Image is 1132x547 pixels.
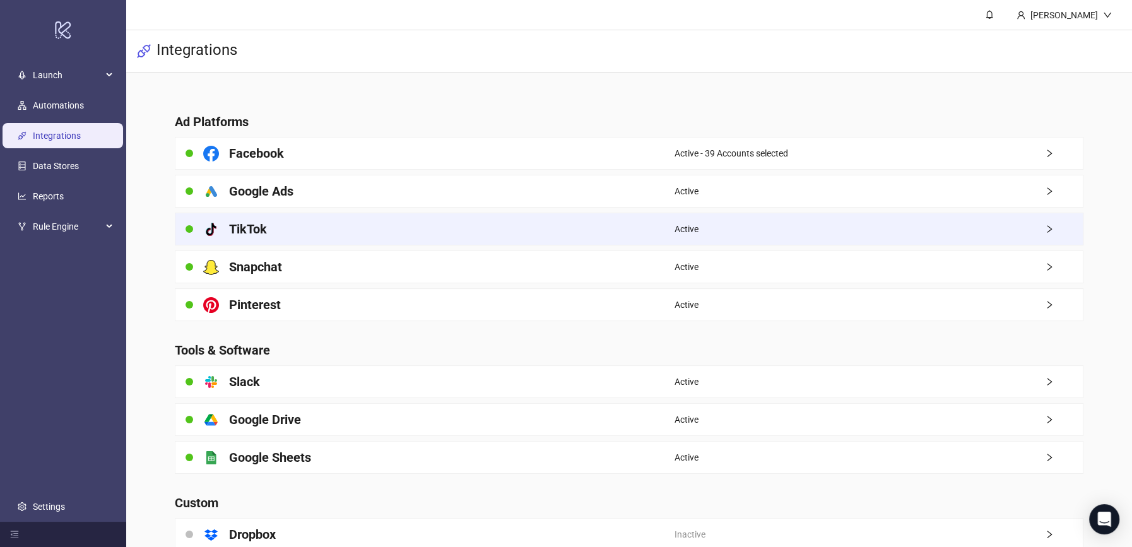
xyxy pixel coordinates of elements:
[33,161,79,171] a: Data Stores
[1045,262,1083,271] span: right
[675,146,788,160] span: Active - 39 Accounts selected
[10,530,19,539] span: menu-fold
[33,502,65,512] a: Settings
[175,175,1083,208] a: Google AdsActiveright
[18,222,27,231] span: fork
[33,191,64,201] a: Reports
[985,10,994,19] span: bell
[175,441,1083,474] a: Google SheetsActiveright
[33,214,102,239] span: Rule Engine
[229,296,281,314] h4: Pinterest
[675,375,699,389] span: Active
[175,250,1083,283] a: SnapchatActiveright
[1089,504,1119,534] div: Open Intercom Messenger
[1045,187,1083,196] span: right
[1045,415,1083,424] span: right
[156,40,237,62] h3: Integrations
[175,341,1083,359] h4: Tools & Software
[229,144,284,162] h4: Facebook
[675,184,699,198] span: Active
[229,182,293,200] h4: Google Ads
[675,413,699,426] span: Active
[1045,453,1083,462] span: right
[1025,8,1103,22] div: [PERSON_NAME]
[175,213,1083,245] a: TikTokActiveright
[1017,11,1025,20] span: user
[675,260,699,274] span: Active
[33,62,102,88] span: Launch
[229,411,301,428] h4: Google Drive
[175,494,1083,512] h4: Custom
[1045,377,1083,386] span: right
[229,373,260,391] h4: Slack
[229,449,311,466] h4: Google Sheets
[175,403,1083,436] a: Google DriveActiveright
[1045,149,1083,158] span: right
[1045,225,1083,233] span: right
[675,298,699,312] span: Active
[229,526,276,543] h4: Dropbox
[175,137,1083,170] a: FacebookActive - 39 Accounts selectedright
[1045,530,1083,539] span: right
[229,258,282,276] h4: Snapchat
[1045,300,1083,309] span: right
[675,527,705,541] span: Inactive
[675,450,699,464] span: Active
[675,222,699,236] span: Active
[175,288,1083,321] a: PinterestActiveright
[175,365,1083,398] a: SlackActiveright
[136,44,151,59] span: api
[33,100,84,110] a: Automations
[175,113,1083,131] h4: Ad Platforms
[33,131,81,141] a: Integrations
[18,71,27,79] span: rocket
[1103,11,1112,20] span: down
[229,220,267,238] h4: TikTok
